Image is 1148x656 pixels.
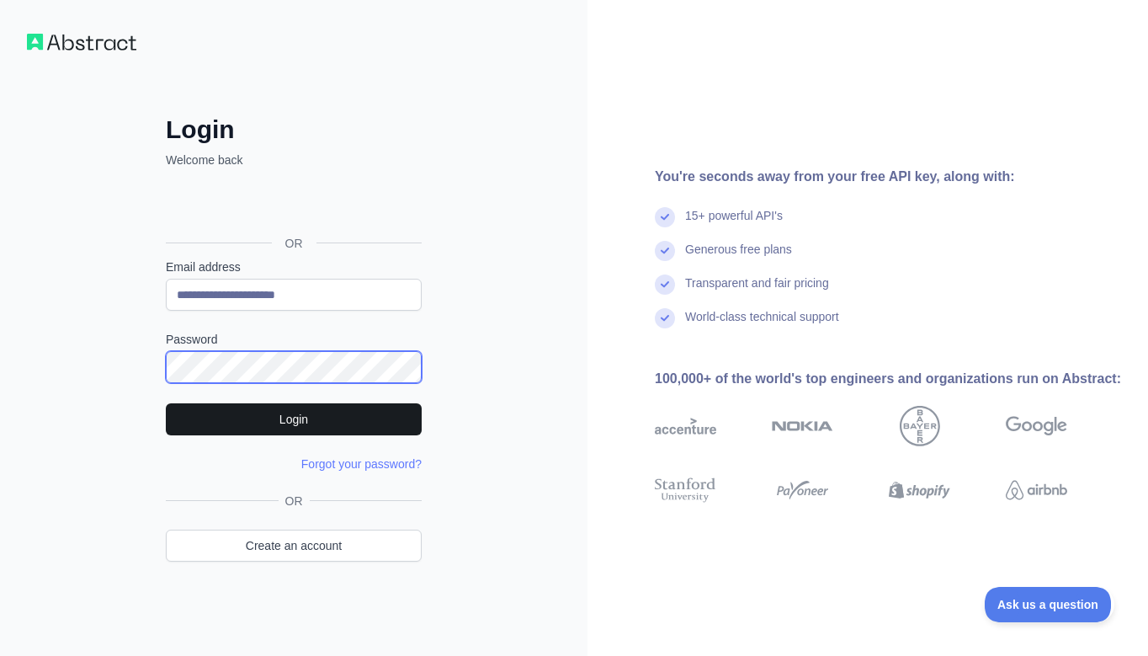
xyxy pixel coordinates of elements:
img: shopify [889,475,950,506]
div: Generous free plans [685,241,792,275]
label: Password [166,331,422,348]
span: OR [279,493,310,509]
div: Transparent and fair pricing [685,275,829,308]
iframe: Sign in with Google Button [157,187,427,224]
p: Welcome back [166,152,422,168]
img: google [1006,406,1067,446]
img: accenture [655,406,716,446]
div: 100,000+ of the world's top engineers and organizations run on Abstract: [655,369,1121,389]
img: bayer [900,406,940,446]
h2: Login [166,115,422,145]
img: check mark [655,207,675,227]
img: Workflow [27,34,136,51]
img: check mark [655,241,675,261]
img: check mark [655,275,675,295]
img: stanford university [655,475,716,506]
span: OR [272,235,316,252]
img: payoneer [772,475,833,506]
img: check mark [655,308,675,328]
div: Sign in with Google. Opens in new tab [166,187,418,224]
label: Email address [166,259,422,275]
div: World-class technical support [685,308,839,342]
iframe: Toggle Customer Support [985,587,1114,622]
img: nokia [772,406,833,446]
a: Create an account [166,530,422,562]
img: airbnb [1006,475,1067,506]
a: Forgot your password? [301,457,422,471]
div: 15+ powerful API's [685,207,783,241]
div: You're seconds away from your free API key, along with: [655,167,1121,187]
button: Login [166,403,422,435]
